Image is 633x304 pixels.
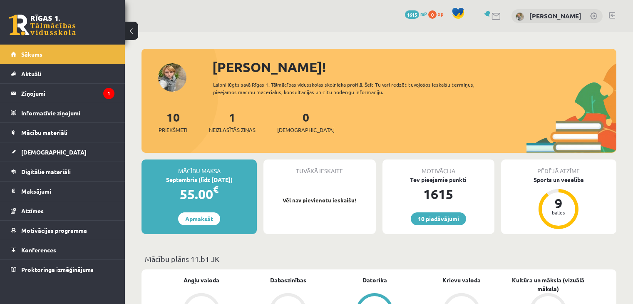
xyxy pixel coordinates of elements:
[501,159,616,175] div: Pēdējā atzīme
[11,84,114,103] a: Ziņojumi1
[546,197,571,210] div: 9
[21,50,42,58] span: Sākums
[21,207,44,214] span: Atzīmes
[11,260,114,279] a: Proktoringa izmēģinājums
[11,142,114,162] a: [DEMOGRAPHIC_DATA]
[11,64,114,83] a: Aktuāli
[428,10,437,19] span: 0
[263,159,375,175] div: Tuvākā ieskaite
[420,10,427,17] span: mP
[11,221,114,240] a: Motivācijas programma
[141,159,257,175] div: Mācību maksa
[382,175,494,184] div: Tev pieejamie punkti
[178,212,220,225] a: Apmaksāt
[11,103,114,122] a: Informatīvie ziņojumi
[529,12,581,20] a: [PERSON_NAME]
[277,126,335,134] span: [DEMOGRAPHIC_DATA]
[21,168,71,175] span: Digitālie materiāli
[145,253,613,264] p: Mācību plāns 11.b1 JK
[501,175,616,184] div: Sports un veselība
[213,81,498,96] div: Laipni lūgts savā Rīgas 1. Tālmācības vidusskolas skolnieka profilā. Šeit Tu vari redzēt tuvojošo...
[501,175,616,230] a: Sports un veselība 9 balles
[405,10,419,19] span: 1615
[141,175,257,184] div: Septembris (līdz [DATE])
[9,15,76,35] a: Rīgas 1. Tālmācības vidusskola
[438,10,443,17] span: xp
[516,12,524,21] img: Rita Dmitrijeva
[159,110,187,134] a: 10Priekšmeti
[11,182,114,201] a: Maksājumi
[21,227,87,234] span: Motivācijas programma
[21,182,114,201] legend: Maksājumi
[213,183,218,195] span: €
[546,210,571,215] div: balles
[103,88,114,99] i: 1
[277,110,335,134] a: 0[DEMOGRAPHIC_DATA]
[11,201,114,220] a: Atzīmes
[411,212,466,225] a: 10 piedāvājumi
[270,276,306,284] a: Dabaszinības
[11,123,114,142] a: Mācību materiāli
[268,196,371,204] p: Vēl nav pievienotu ieskaišu!
[405,10,427,17] a: 1615 mP
[21,103,114,122] legend: Informatīvie ziņojumi
[505,276,591,293] a: Kultūra un māksla (vizuālā māksla)
[382,184,494,204] div: 1615
[21,148,87,156] span: [DEMOGRAPHIC_DATA]
[21,246,56,254] span: Konferences
[21,84,114,103] legend: Ziņojumi
[11,240,114,259] a: Konferences
[442,276,481,284] a: Krievu valoda
[184,276,219,284] a: Angļu valoda
[428,10,447,17] a: 0 xp
[209,110,256,134] a: 1Neizlasītās ziņas
[382,159,494,175] div: Motivācija
[209,126,256,134] span: Neizlasītās ziņas
[11,45,114,64] a: Sākums
[21,70,41,77] span: Aktuāli
[141,184,257,204] div: 55.00
[21,266,94,273] span: Proktoringa izmēģinājums
[21,129,67,136] span: Mācību materiāli
[362,276,387,284] a: Datorika
[11,162,114,181] a: Digitālie materiāli
[159,126,187,134] span: Priekšmeti
[212,57,616,77] div: [PERSON_NAME]!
